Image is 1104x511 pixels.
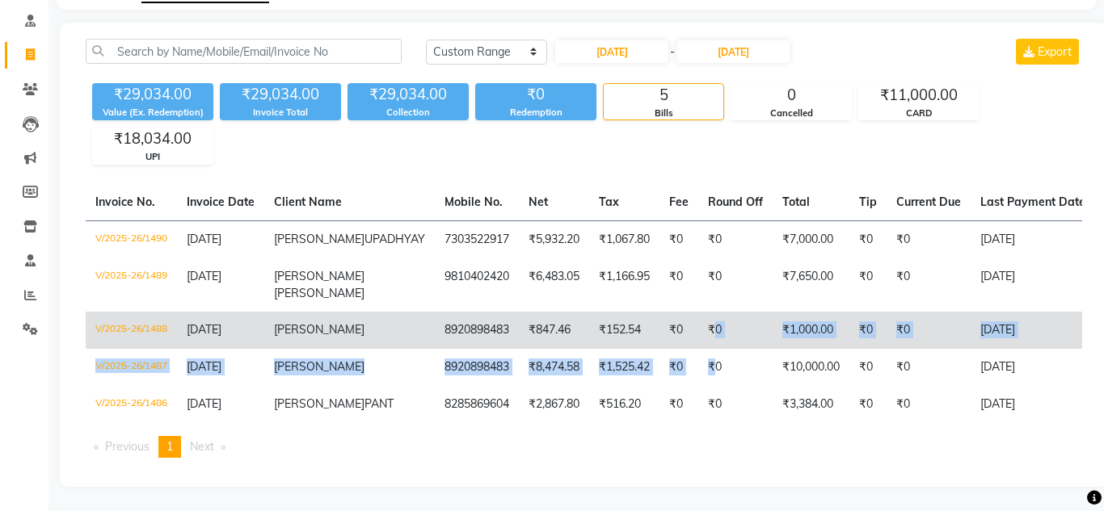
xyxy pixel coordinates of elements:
div: ₹29,034.00 [348,83,469,106]
td: ₹8,474.58 [519,349,589,386]
nav: Pagination [86,436,1082,458]
span: Tip [859,195,877,209]
span: - [670,44,675,61]
span: [PERSON_NAME] [274,286,364,300]
td: ₹0 [849,258,887,312]
span: Net [529,195,548,209]
td: ₹0 [698,220,773,258]
input: End Date [676,40,790,63]
span: [DATE] [187,322,221,337]
span: [DATE] [187,396,221,411]
span: Invoice No. [95,195,155,209]
td: ₹3,384.00 [773,386,849,423]
td: ₹0 [849,220,887,258]
td: V/2025-26/1490 [86,220,177,258]
td: ₹5,932.20 [519,220,589,258]
td: ₹0 [887,349,971,386]
td: ₹0 [887,312,971,349]
button: Export [1016,39,1079,65]
td: V/2025-26/1487 [86,349,177,386]
div: ₹11,000.00 [859,84,979,107]
td: [DATE] [971,220,1095,258]
td: ₹0 [887,220,971,258]
td: ₹0 [698,349,773,386]
td: ₹1,525.42 [589,349,659,386]
td: ₹847.46 [519,312,589,349]
span: Mobile No. [445,195,503,209]
span: [DATE] [187,232,221,246]
span: Previous [105,439,150,454]
span: [PERSON_NAME] [274,322,364,337]
td: ₹0 [698,312,773,349]
td: ₹7,650.00 [773,258,849,312]
div: Invoice Total [220,106,341,119]
td: 9810402420 [435,258,519,312]
td: [DATE] [971,386,1095,423]
span: [PERSON_NAME] [274,359,364,374]
td: ₹0 [659,386,698,423]
input: Search by Name/Mobile/Email/Invoice No [86,39,402,64]
span: [PERSON_NAME] [274,269,364,283]
div: Cancelled [731,107,851,120]
span: Last Payment Date [980,195,1085,209]
div: Value (Ex. Redemption) [92,106,213,119]
td: ₹2,867.80 [519,386,589,423]
td: ₹0 [659,312,698,349]
span: Tax [599,195,619,209]
div: 5 [604,84,723,107]
span: UPADHYAY [364,232,425,246]
div: Redemption [475,106,596,119]
td: ₹0 [849,312,887,349]
td: V/2025-26/1486 [86,386,177,423]
td: 7303522917 [435,220,519,258]
div: CARD [859,107,979,120]
span: Round Off [708,195,763,209]
td: 8920898483 [435,312,519,349]
span: [PERSON_NAME] [274,396,364,411]
td: ₹1,067.80 [589,220,659,258]
td: ₹0 [698,258,773,312]
span: 1 [166,439,173,454]
td: ₹0 [849,349,887,386]
input: Start Date [555,40,668,63]
div: Collection [348,106,469,119]
td: ₹0 [887,386,971,423]
td: [DATE] [971,312,1095,349]
span: PANT [364,396,394,411]
td: V/2025-26/1488 [86,312,177,349]
span: [DATE] [187,359,221,374]
td: ₹6,483.05 [519,258,589,312]
td: ₹516.20 [589,386,659,423]
td: ₹0 [887,258,971,312]
td: ₹0 [849,386,887,423]
span: [PERSON_NAME] [274,232,364,246]
div: 0 [731,84,851,107]
td: 8285869604 [435,386,519,423]
span: Total [782,195,810,209]
td: ₹0 [698,386,773,423]
td: ₹152.54 [589,312,659,349]
div: UPI [93,150,213,164]
div: ₹0 [475,83,596,106]
span: [DATE] [187,269,221,283]
td: ₹0 [659,220,698,258]
td: ₹0 [659,349,698,386]
span: Fee [669,195,689,209]
span: Export [1038,44,1072,59]
span: Invoice Date [187,195,255,209]
td: ₹1,166.95 [589,258,659,312]
td: 8920898483 [435,349,519,386]
div: Bills [604,107,723,120]
div: ₹29,034.00 [220,83,341,106]
td: [DATE] [971,349,1095,386]
div: ₹29,034.00 [92,83,213,106]
td: [DATE] [971,258,1095,312]
td: V/2025-26/1489 [86,258,177,312]
span: Client Name [274,195,342,209]
td: ₹1,000.00 [773,312,849,349]
td: ₹0 [659,258,698,312]
span: Current Due [896,195,961,209]
div: ₹18,034.00 [93,128,213,150]
span: Next [190,439,214,454]
td: ₹7,000.00 [773,220,849,258]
